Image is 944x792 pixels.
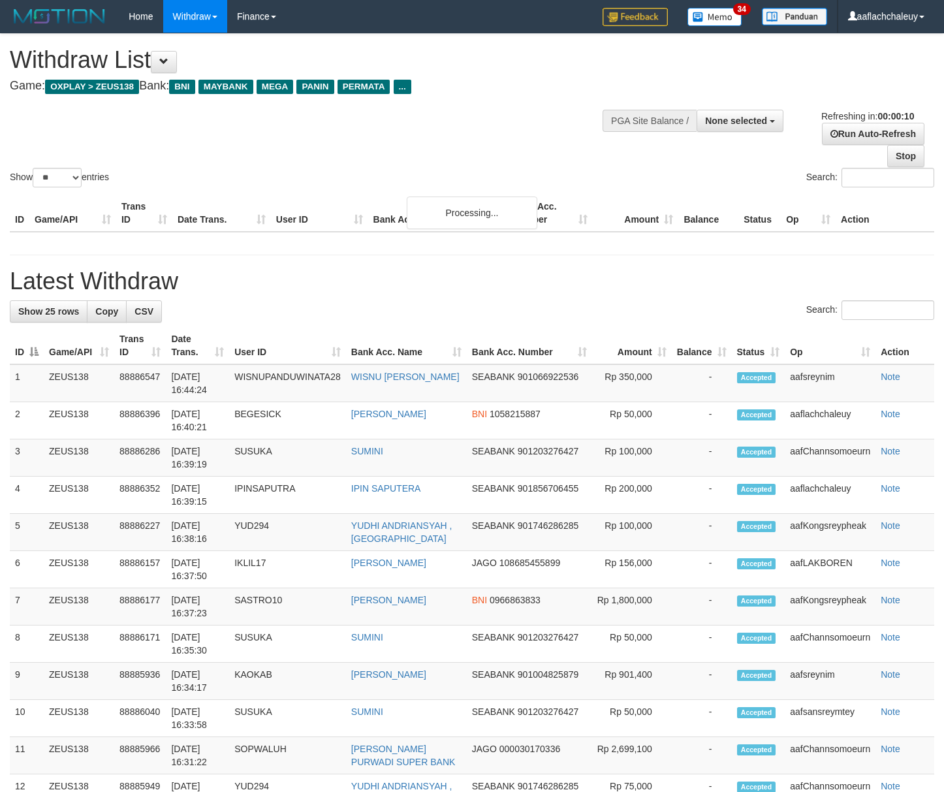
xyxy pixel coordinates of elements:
td: 88886286 [114,439,166,477]
td: Rp 200,000 [592,477,672,514]
span: SEABANK [472,706,515,717]
td: Rp 100,000 [592,439,672,477]
td: - [672,514,732,551]
a: Note [881,483,900,494]
a: Note [881,520,900,531]
a: SUMINI [351,632,383,642]
span: Copy 1058215887 to clipboard [490,409,541,419]
span: Copy [95,306,118,317]
th: Game/API [29,195,116,232]
span: 34 [733,3,751,15]
span: SEABANK [472,632,515,642]
td: Rp 156,000 [592,551,672,588]
img: Feedback.jpg [603,8,668,26]
span: Copy 0966863833 to clipboard [490,595,541,605]
td: aaflachchaleuy [785,477,875,514]
span: PANIN [296,80,334,94]
a: [PERSON_NAME] [351,595,426,605]
th: Bank Acc. Name [368,195,508,232]
a: Note [881,372,900,382]
span: Accepted [737,670,776,681]
span: BNI [169,80,195,94]
a: [PERSON_NAME] PURWADI SUPER BANK [351,744,455,767]
h1: Latest Withdraw [10,268,934,294]
td: 9 [10,663,44,700]
th: Date Trans.: activate to sort column ascending [166,327,229,364]
td: IPINSAPUTRA [229,477,346,514]
span: SEABANK [472,669,515,680]
td: - [672,402,732,439]
th: Status [738,195,781,232]
a: [PERSON_NAME] [351,409,426,419]
td: SUSUKA [229,439,346,477]
a: YUDHI ANDRIANSYAH , [GEOGRAPHIC_DATA] [351,520,452,544]
td: SUSUKA [229,626,346,663]
th: User ID: activate to sort column ascending [229,327,346,364]
td: aafsreynim [785,663,875,700]
td: [DATE] 16:37:23 [166,588,229,626]
td: 6 [10,551,44,588]
td: Rp 350,000 [592,364,672,402]
a: IPIN SAPUTERA [351,483,421,494]
span: MEGA [257,80,294,94]
td: Rp 1,800,000 [592,588,672,626]
a: Note [881,595,900,605]
td: aafKongsreypheak [785,588,875,626]
td: 88886040 [114,700,166,737]
a: Show 25 rows [10,300,87,323]
a: SUMINI [351,706,383,717]
span: Accepted [737,521,776,532]
img: MOTION_logo.png [10,7,109,26]
th: Op [781,195,836,232]
td: Rp 2,699,100 [592,737,672,774]
td: 88886171 [114,626,166,663]
td: WISNUPANDUWINATA28 [229,364,346,402]
td: 10 [10,700,44,737]
td: [DATE] 16:31:22 [166,737,229,774]
td: 5 [10,514,44,551]
td: - [672,700,732,737]
th: Action [875,327,934,364]
td: [DATE] 16:35:30 [166,626,229,663]
td: BEGESICK [229,402,346,439]
td: 88886547 [114,364,166,402]
a: Run Auto-Refresh [822,123,924,145]
span: Copy 901746286285 to clipboard [518,781,578,791]
th: Trans ID: activate to sort column ascending [114,327,166,364]
td: - [672,588,732,626]
span: Accepted [737,558,776,569]
td: ZEUS138 [44,663,114,700]
span: Copy 901066922536 to clipboard [518,372,578,382]
label: Show entries [10,168,109,187]
td: - [672,626,732,663]
td: SUSUKA [229,700,346,737]
img: panduan.png [762,8,827,25]
td: - [672,551,732,588]
span: Show 25 rows [18,306,79,317]
span: None selected [705,116,767,126]
td: 88886352 [114,477,166,514]
span: Copy 108685455899 to clipboard [499,558,560,568]
span: ... [394,80,411,94]
td: - [672,663,732,700]
div: PGA Site Balance / [603,110,697,132]
td: 2 [10,402,44,439]
span: Copy 000030170336 to clipboard [499,744,560,754]
td: 8 [10,626,44,663]
span: Accepted [737,372,776,383]
td: SASTRO10 [229,588,346,626]
a: Note [881,744,900,754]
td: IKLIL17 [229,551,346,588]
td: KAOKAB [229,663,346,700]
td: - [672,364,732,402]
a: WISNU [PERSON_NAME] [351,372,460,382]
td: aaflachchaleuy [785,402,875,439]
td: 3 [10,439,44,477]
td: 88886157 [114,551,166,588]
span: BNI [472,409,487,419]
td: ZEUS138 [44,737,114,774]
span: Accepted [737,484,776,495]
span: SEABANK [472,372,515,382]
button: None selected [697,110,783,132]
span: SEABANK [472,781,515,791]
